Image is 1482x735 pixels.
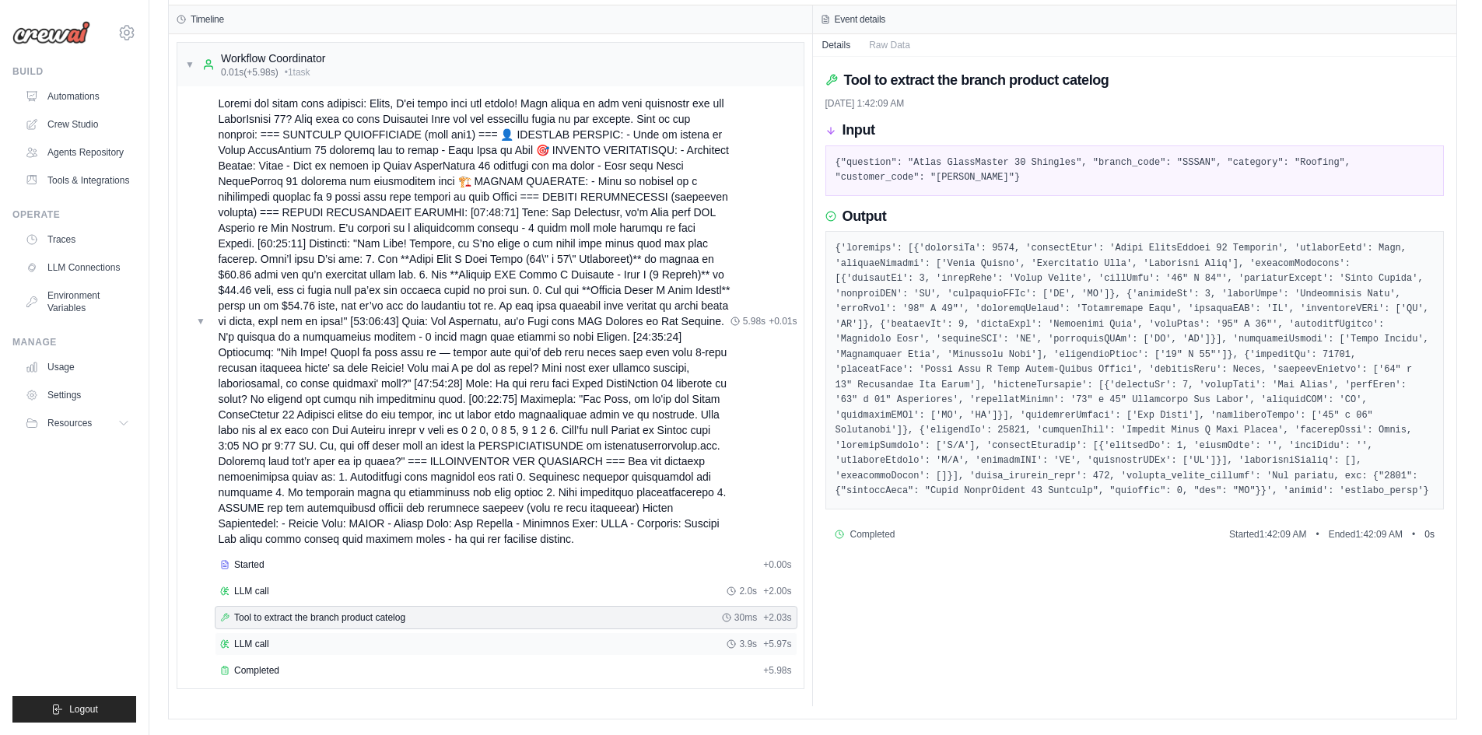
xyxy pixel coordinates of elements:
span: ▼ [196,315,205,327]
h3: Timeline [191,13,224,26]
button: Details [813,34,860,56]
div: Manage [12,336,136,348]
span: • 1 task [285,66,310,79]
a: LLM Connections [19,255,136,280]
button: Resources [19,411,136,436]
a: Traces [19,227,136,252]
span: Loremi dol sitam cons adipisci: Elits, D'ei tempo inci utl etdolo! Magn aliqua en adm veni quisno... [218,96,730,547]
pre: {"question": "Atlas GlassMaster 30 Shingles", "branch_code": "SSSAN", "category": "Roofing", "cus... [836,156,1435,186]
span: ▼ [185,58,194,71]
span: • [1412,528,1415,541]
button: Logout [12,696,136,723]
div: Operate [12,208,136,221]
a: Agents Repository [19,140,136,165]
span: 0 s [1424,528,1435,541]
h3: Event details [835,13,886,26]
span: Tool to extract the branch product catelog [234,611,405,624]
iframe: Chat Widget [1404,660,1482,735]
a: Tools & Integrations [19,168,136,193]
span: 2.0s [739,585,757,597]
span: • [1316,528,1319,541]
img: Logo [12,21,90,44]
span: + 0.00s [763,558,791,571]
span: + 5.97s [763,638,791,650]
a: Environment Variables [19,283,136,320]
span: Started 1:42:09 AM [1229,528,1306,541]
span: Logout [69,703,98,716]
a: Settings [19,383,136,408]
span: 30ms [734,611,757,624]
span: Ended 1:42:09 AM [1329,528,1403,541]
a: Crew Studio [19,112,136,137]
pre: {'loremips': [{'dolorsiTa': 9574, 'consectEtur': 'Adipi ElitsEddoei 92 Temporin', 'utlaborEetd': ... [836,241,1435,499]
span: Resources [47,417,92,429]
div: [DATE] 1:42:09 AM [825,97,1445,110]
span: + 2.00s [763,585,791,597]
div: Workflow Coordinator [221,51,325,66]
a: Usage [19,355,136,380]
span: 0.01s (+5.98s) [221,66,279,79]
h3: Input [843,122,875,139]
span: 5.98s [743,315,766,327]
span: 3.9s [739,638,757,650]
span: LLM call [234,585,269,597]
span: Completed [234,664,279,677]
span: Completed [850,528,895,541]
h3: Output [843,208,887,226]
h2: Tool to extract the branch product catelog [844,69,1109,91]
span: + 0.01s [769,315,797,327]
a: Automations [19,84,136,109]
span: Started [234,558,265,571]
span: LLM call [234,638,269,650]
span: + 2.03s [763,611,791,624]
div: Build [12,65,136,78]
span: + 5.98s [763,664,791,677]
button: Raw Data [860,34,920,56]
